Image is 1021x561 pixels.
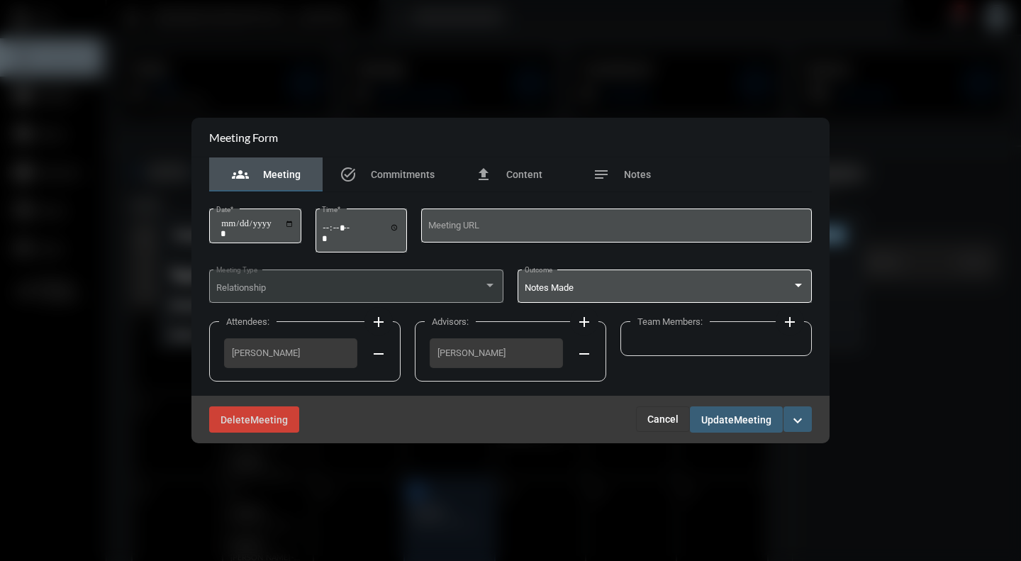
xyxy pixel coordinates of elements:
[370,345,387,362] mat-icon: remove
[425,316,476,327] label: Advisors:
[232,348,350,358] span: [PERSON_NAME]
[576,313,593,331] mat-icon: add
[593,166,610,183] mat-icon: notes
[630,316,710,327] label: Team Members:
[209,130,278,144] h2: Meeting Form
[475,166,492,183] mat-icon: file_upload
[209,406,299,433] button: DeleteMeeting
[219,316,277,327] label: Attendees:
[250,414,288,426] span: Meeting
[506,169,542,180] span: Content
[734,414,771,426] span: Meeting
[647,413,679,425] span: Cancel
[624,169,651,180] span: Notes
[789,412,806,429] mat-icon: expand_more
[340,166,357,183] mat-icon: task_alt
[263,169,301,180] span: Meeting
[437,348,555,358] span: [PERSON_NAME]
[221,414,250,426] span: Delete
[216,282,266,293] span: Relationship
[525,282,574,293] span: Notes Made
[781,313,798,331] mat-icon: add
[232,166,249,183] mat-icon: groups
[370,313,387,331] mat-icon: add
[636,406,690,432] button: Cancel
[371,169,435,180] span: Commitments
[576,345,593,362] mat-icon: remove
[701,414,734,426] span: Update
[690,406,783,433] button: UpdateMeeting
